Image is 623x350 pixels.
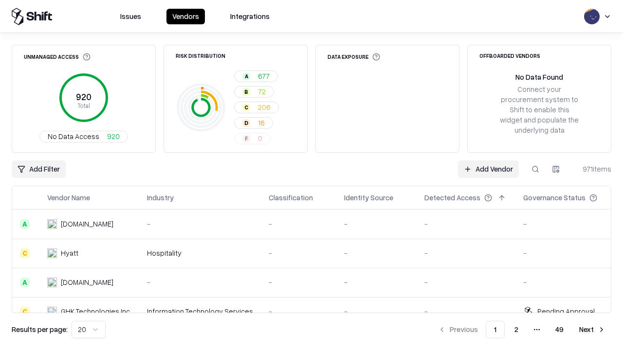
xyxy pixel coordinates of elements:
button: 49 [548,321,571,338]
p: Results per page: [12,324,68,334]
div: Governance Status [523,192,586,203]
button: Issues [114,9,147,24]
div: GHK Technologies Inc. [61,306,131,316]
div: Detected Access [424,192,480,203]
div: - [344,306,409,316]
div: Hospitality [147,248,253,258]
div: Risk Distribution [176,53,225,58]
div: No Data Found [515,72,563,82]
div: 971 items [572,164,611,174]
img: intrado.com [47,219,57,229]
nav: pagination [432,321,611,338]
div: - [424,277,508,287]
div: [DOMAIN_NAME] [61,219,113,229]
button: Add Filter [12,160,66,178]
div: A [242,72,250,80]
div: Unmanaged Access [24,53,91,61]
div: - [269,277,329,287]
div: Offboarded Vendors [479,53,540,58]
span: No Data Access [48,131,99,141]
div: A [20,219,30,229]
div: Connect your procurement system to Shift to enable this widget and populate the underlying data [499,84,580,136]
div: Industry [147,192,174,203]
button: 2 [507,321,526,338]
div: - [147,277,253,287]
button: Vendors [166,9,205,24]
div: Identity Source [344,192,393,203]
div: - [269,306,329,316]
div: - [424,219,508,229]
div: - [344,219,409,229]
img: primesec.co.il [47,278,57,287]
div: - [523,219,613,229]
div: C [20,307,30,316]
button: No Data Access920 [39,131,128,142]
span: 206 [258,102,271,112]
button: Next [573,321,611,338]
div: - [523,248,613,258]
div: Data Exposure [328,53,380,61]
span: 16 [258,118,265,128]
button: Integrations [224,9,275,24]
img: Hyatt [47,248,57,258]
span: 72 [258,87,266,97]
div: - [269,248,329,258]
div: - [147,219,253,229]
div: A [20,278,30,287]
div: Pending Approval [537,306,595,316]
span: 677 [258,71,270,81]
a: Add Vendor [458,160,519,178]
div: Hyatt [61,248,78,258]
img: GHK Technologies Inc. [47,307,57,316]
button: C206 [234,102,279,113]
div: - [523,277,613,287]
div: - [344,248,409,258]
div: - [424,248,508,258]
button: A677 [234,70,278,82]
div: Information Technology Services [147,306,253,316]
div: D [242,119,250,127]
div: - [344,277,409,287]
div: B [242,88,250,96]
button: D16 [234,117,273,129]
div: C [20,248,30,258]
div: C [242,104,250,111]
div: Vendor Name [47,192,90,203]
div: [DOMAIN_NAME] [61,277,113,287]
div: Classification [269,192,313,203]
div: - [269,219,329,229]
span: 920 [107,131,120,141]
button: 1 [486,321,505,338]
div: - [424,306,508,316]
button: B72 [234,86,274,98]
tspan: 920 [76,91,92,102]
tspan: Total [77,102,90,109]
